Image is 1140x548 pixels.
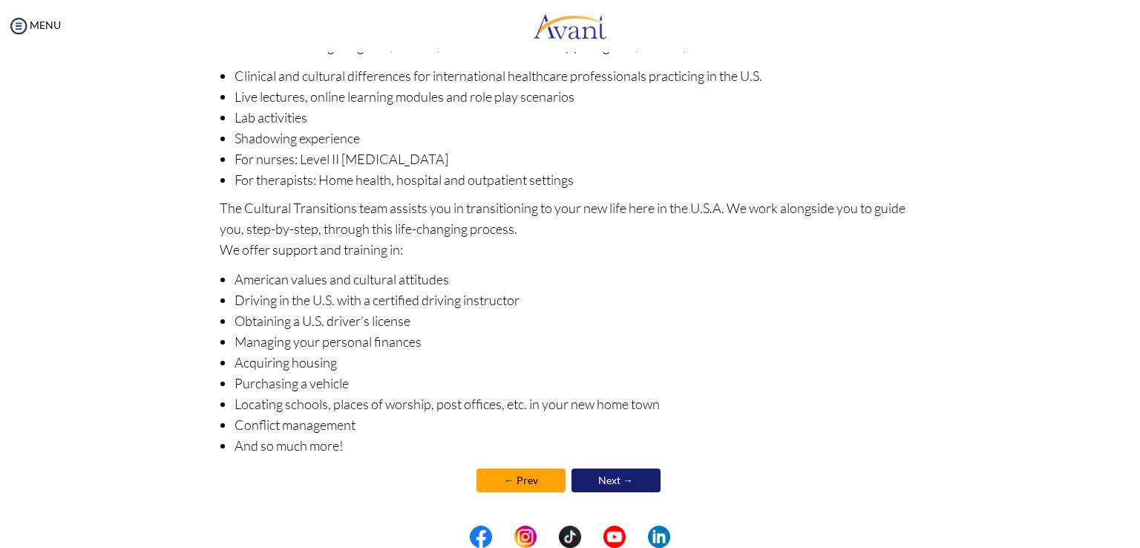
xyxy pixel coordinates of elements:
img: blank.png [581,526,603,548]
img: tt.png [559,526,581,548]
li: For nurses: Level II [MEDICAL_DATA] [235,149,921,169]
li: Obtaining a U.S. driver’s license [235,310,921,331]
li: Lab activities [235,107,921,128]
img: li.png [648,526,670,548]
a: MENU [7,19,61,31]
p: The Cultural Transitions team assists you in transitioning to your new life here in the U.S.A. We... [220,198,921,260]
img: blank.png [492,526,514,548]
img: in.png [514,526,537,548]
li: For therapists: Home health, hospital and outpatient settings [235,169,921,190]
img: icon-menu.png [7,15,30,37]
li: Purchasing a vehicle [235,373,921,394]
li: American values and cultural attitudes [235,269,921,290]
li: And so much more! [235,435,921,456]
li: Driving in the U.S. with a certified driving instructor [235,290,921,310]
img: fb.png [470,526,492,548]
li: Clinical and cultural differences for international healthcare professionals practicing in the U.S. [235,65,921,86]
img: logo.png [533,4,607,48]
li: Locating schools, places of worship, post offices, etc. in your new home town [235,394,921,414]
img: yt.png [603,526,626,548]
li: Acquiring housing [235,352,921,373]
li: Managing your personal finances [235,331,921,352]
a: ← Prev [476,469,566,492]
li: Shadowing experience [235,128,921,149]
img: blank.png [537,526,559,548]
li: Conflict management [235,414,921,435]
img: blank.png [626,526,648,548]
li: Live lectures, online learning modules and role play scenarios [235,86,921,107]
a: Next → [571,469,661,492]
